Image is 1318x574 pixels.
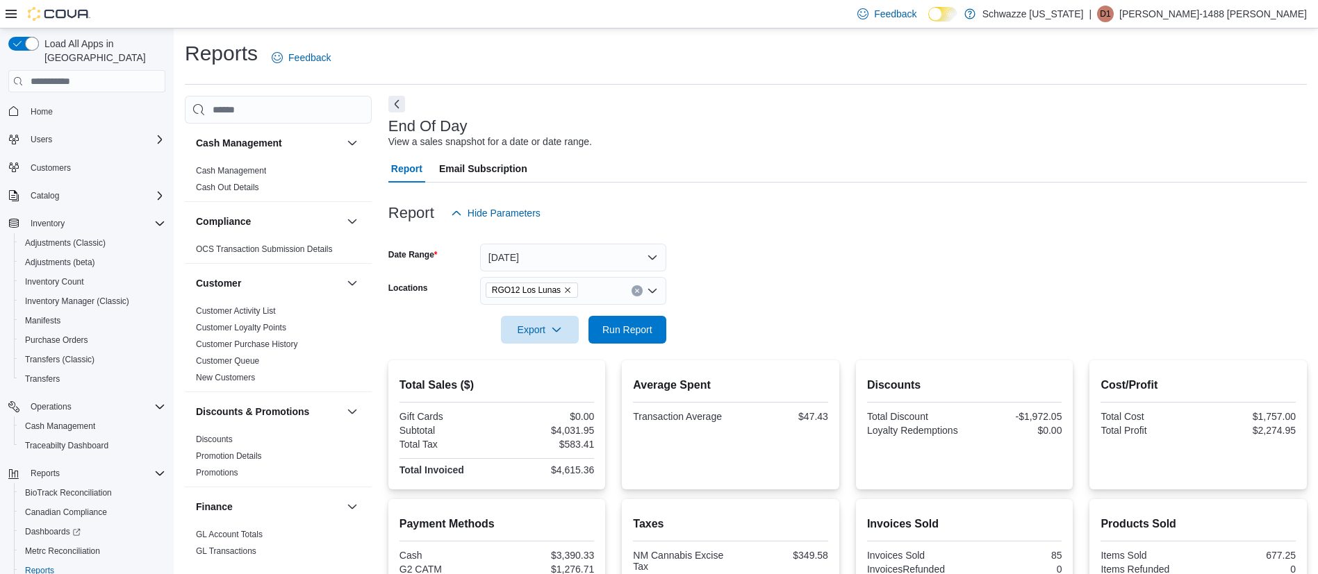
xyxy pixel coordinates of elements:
[25,102,165,119] span: Home
[344,135,361,151] button: Cash Management
[19,418,101,434] a: Cash Management
[196,546,256,557] span: GL Transactions
[25,421,95,432] span: Cash Management
[19,371,165,387] span: Transfers
[1201,411,1296,422] div: $1,757.00
[19,332,165,348] span: Purchase Orders
[19,437,165,454] span: Traceabilty Dashboard
[196,323,286,332] a: Customer Loyalty Points
[196,244,333,255] span: OCS Transaction Submission Details
[25,398,77,415] button: Operations
[19,273,90,290] a: Inventory Count
[19,523,165,540] span: Dashboards
[14,272,171,292] button: Inventory Count
[288,51,331,65] span: Feedback
[196,373,255,382] a: New Customers
[196,339,298,350] span: Customer Purchase History
[14,253,171,272] button: Adjustments (beta)
[196,434,233,444] a: Discounts
[1089,6,1092,22] p: |
[388,205,434,221] h3: Report
[1100,6,1110,22] span: D1
[399,516,595,532] h2: Payment Methods
[19,273,165,290] span: Inventory Count
[867,516,1062,532] h2: Invoices Sold
[196,183,259,192] a: Cash Out Details
[196,356,259,366] a: Customer Queue
[196,136,282,150] h3: Cash Management
[967,411,1062,422] div: -$1,972.05
[196,468,238,478] a: Promotions
[19,437,114,454] a: Traceabilty Dashboard
[480,244,666,271] button: [DATE]
[31,468,60,479] span: Reports
[39,37,165,65] span: Load All Apps in [GEOGRAPHIC_DATA]
[25,373,60,385] span: Transfers
[19,293,165,310] span: Inventory Manager (Classic)
[14,522,171,541] a: Dashboards
[31,190,59,201] span: Catalog
[14,541,171,561] button: Metrc Reconciliation
[25,465,65,482] button: Reports
[14,311,171,330] button: Manifests
[25,296,129,307] span: Inventory Manager (Classic)
[185,431,372,487] div: Discounts & Promotions
[196,500,233,514] h3: Finance
[399,439,494,450] div: Total Tax
[399,425,494,436] div: Subtotal
[14,483,171,503] button: BioTrack Reconciliation
[388,249,438,260] label: Date Range
[25,276,84,287] span: Inventory Count
[19,235,165,251] span: Adjustments (Classic)
[25,187,165,204] span: Catalog
[14,369,171,389] button: Transfers
[196,530,263,539] a: GL Account Totals
[867,550,962,561] div: Invoices Sold
[492,283,561,297] span: RGO12 Los Lunas
[1201,425,1296,436] div: $2,274.95
[19,543,165,559] span: Metrc Reconciliation
[25,103,58,120] a: Home
[1119,6,1307,22] p: [PERSON_NAME]-1488 [PERSON_NAME]
[633,377,828,394] h2: Average Spent
[196,450,262,462] span: Promotion Details
[25,335,88,346] span: Purchase Orders
[3,130,171,149] button: Users
[196,276,341,290] button: Customer
[25,215,70,232] button: Inventory
[19,484,165,501] span: BioTrack Reconciliation
[19,371,65,387] a: Transfers
[19,351,100,368] a: Transfers (Classic)
[25,187,65,204] button: Catalog
[19,484,117,501] a: BioTrack Reconciliation
[14,292,171,311] button: Inventory Manager (Classic)
[501,316,579,344] button: Export
[982,6,1084,22] p: Schwazze [US_STATE]
[196,451,262,461] a: Promotion Details
[185,241,372,263] div: Compliance
[1097,6,1114,22] div: Denise-1488 Zamora
[399,464,464,475] strong: Total Invoiced
[19,543,106,559] a: Metrc Reconciliation
[19,504,113,521] a: Canadian Compliance
[31,162,71,174] span: Customers
[14,416,171,436] button: Cash Management
[388,282,428,294] label: Locations
[734,411,828,422] div: $47.43
[633,550,727,572] div: NM Cannabis Excise Tax
[439,155,527,183] span: Email Subscription
[25,237,106,248] span: Adjustments (Classic)
[196,434,233,445] span: Discounts
[196,244,333,254] a: OCS Transaction Submission Details
[647,285,658,296] button: Open list of options
[25,131,165,148] span: Users
[1101,411,1195,422] div: Total Cost
[25,487,112,498] span: BioTrack Reconciliation
[196,136,341,150] button: Cash Management
[500,550,594,561] div: $3,390.33
[500,439,594,450] div: $583.41
[196,500,341,514] button: Finance
[196,166,266,176] a: Cash Management
[19,523,86,540] a: Dashboards
[19,312,165,329] span: Manifests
